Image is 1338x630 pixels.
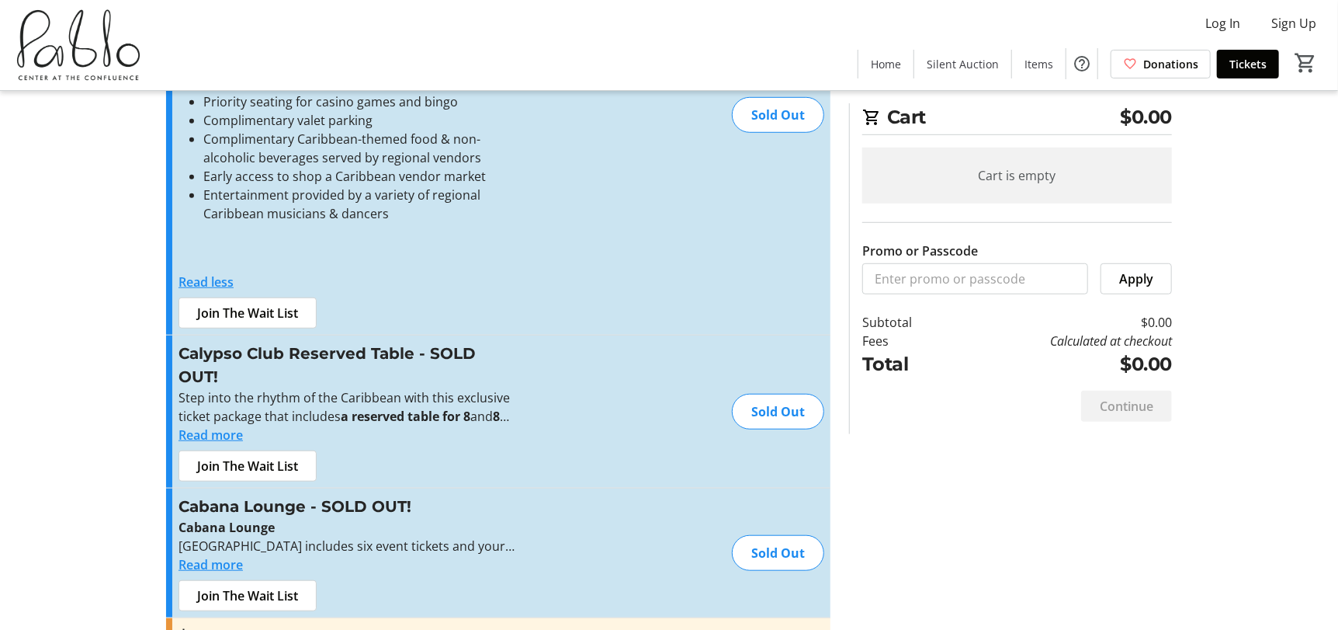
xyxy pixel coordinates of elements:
[1012,50,1066,78] a: Items
[1271,14,1316,33] span: Sign Up
[862,313,952,332] td: Subtotal
[179,298,317,329] button: Join The Wait List
[1205,14,1240,33] span: Log In
[732,535,824,571] div: Sold Out
[732,97,824,133] div: Sold Out
[858,50,913,78] a: Home
[927,56,999,72] span: Silent Auction
[1066,48,1097,79] button: Help
[732,394,824,430] div: Sold Out
[1121,103,1173,131] span: $0.00
[197,586,298,605] span: Join The Wait List
[1024,56,1053,72] span: Items
[179,388,518,426] p: Step into the rhythm of the Caribbean with this exclusive ticket package that includes and —our u...
[952,350,1172,378] td: $0.00
[203,167,518,186] li: Early access to shop a Caribbean vendor market
[914,50,1011,78] a: Silent Auction
[862,103,1172,135] h2: Cart
[862,350,952,378] td: Total
[1193,11,1253,36] button: Log In
[862,263,1088,294] input: Enter promo or passcode
[197,304,298,322] span: Join The Wait List
[1217,50,1279,78] a: Tickets
[1259,11,1329,36] button: Sign Up
[203,111,518,130] li: Complimentary valet parking
[862,332,952,350] td: Fees
[179,451,317,482] button: Join The Wait List
[862,148,1172,204] div: Cart is empty
[179,273,234,291] button: Read less
[1143,56,1198,72] span: Donations
[179,342,518,388] h3: Calypso Club Reserved Table - SOLD OUT!
[203,130,518,167] li: Complimentary Caribbean-themed food & non-alcoholic beverages served by regional vendors
[179,426,243,444] button: Read more
[197,457,298,475] span: Join The Wait List
[203,92,518,111] li: Priority seating for casino games and bingo
[1119,270,1153,288] span: Apply
[1229,56,1267,72] span: Tickets
[9,6,147,84] img: Pablo Center's Logo
[1101,263,1172,294] button: Apply
[1111,50,1211,78] a: Donations
[341,408,470,425] strong: a reserved table for 8
[179,495,518,518] h3: Cabana Lounge - SOLD OUT!
[871,56,901,72] span: Home
[179,580,317,611] button: Join The Wait List
[179,537,518,555] p: [GEOGRAPHIC_DATA] includes six event tickets and your own private cabana-style seating area.
[952,313,1172,332] td: $0.00
[179,555,243,574] button: Read more
[1291,49,1319,77] button: Cart
[952,332,1172,350] td: Calculated at checkout
[179,519,275,536] strong: Cabana Lounge
[203,186,518,223] li: Entertainment provided by a variety of regional Caribbean musicians & dancers
[862,242,978,260] label: Promo or Passcode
